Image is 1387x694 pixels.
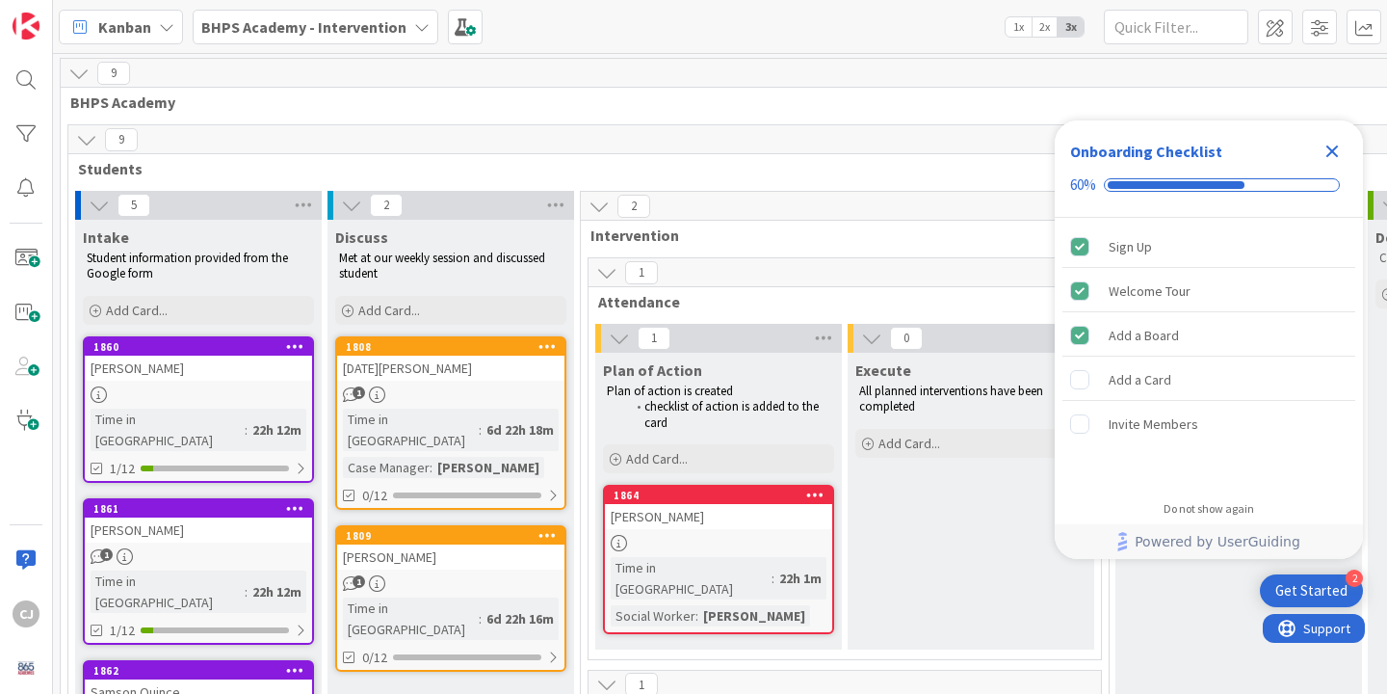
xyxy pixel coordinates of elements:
[353,575,365,588] span: 1
[1032,17,1058,37] span: 2x
[603,360,702,380] span: Plan of Action
[644,398,822,430] span: checklist of action is added to the card
[626,450,688,467] span: Add Card...
[605,487,832,504] div: 1864
[774,568,826,589] div: 22h 1m
[98,15,151,39] span: Kanban
[91,409,245,451] div: Time in [GEOGRAPHIC_DATA]
[1062,314,1355,357] div: Add a Board is complete.
[105,128,138,151] span: 9
[337,527,564,570] div: 1809[PERSON_NAME]
[13,601,39,627] div: CJ
[201,17,406,37] b: BHPS Academy - Intervention
[1135,530,1300,553] span: Powered by UserGuiding
[1055,218,1363,489] div: Checklist items
[93,502,312,516] div: 1861
[890,327,923,350] span: 0
[83,227,129,247] span: Intake
[605,504,832,529] div: [PERSON_NAME]
[479,608,482,629] span: :
[337,356,564,381] div: [DATE][PERSON_NAME]
[605,487,832,529] div: 1864[PERSON_NAME]
[13,654,39,681] img: avatar
[1062,359,1355,401] div: Add a Card is incomplete.
[1062,403,1355,445] div: Invite Members is incomplete.
[85,338,312,356] div: 1860
[1109,368,1171,391] div: Add a Card
[603,485,834,634] a: 1864[PERSON_NAME]Time in [GEOGRAPHIC_DATA]:22h 1mSocial Worker:[PERSON_NAME]
[479,419,482,440] span: :
[339,250,548,281] span: Met at our weekly session and discussed student
[1164,501,1254,517] div: Do not show again
[85,662,312,680] div: 1862
[1064,524,1353,559] a: Powered by UserGuiding
[362,648,387,668] span: 0/12
[248,419,306,440] div: 22h 12m
[482,419,559,440] div: 6d 22h 18m
[859,383,1046,414] span: All planned interventions have been completed
[1062,270,1355,312] div: Welcome Tour is complete.
[1260,574,1363,607] div: Open Get Started checklist, remaining modules: 2
[85,518,312,543] div: [PERSON_NAME]
[13,13,39,40] img: Visit kanbanzone.com
[337,527,564,545] div: 1809
[346,340,564,354] div: 1808
[695,605,698,627] span: :
[617,195,650,218] span: 2
[85,500,312,543] div: 1861[PERSON_NAME]
[110,459,135,479] span: 1/12
[370,194,403,217] span: 2
[358,302,420,319] span: Add Card...
[432,457,544,478] div: [PERSON_NAME]
[245,419,248,440] span: :
[1109,280,1191,303] div: Welcome Tour
[1058,17,1084,37] span: 3x
[97,62,130,85] span: 9
[855,360,911,380] span: Execute
[106,302,168,319] span: Add Card...
[1109,235,1152,258] div: Sign Up
[1317,136,1348,167] div: Close Checklist
[83,498,314,645] a: 1861[PERSON_NAME]Time in [GEOGRAPHIC_DATA]:22h 12m1/12
[110,621,135,641] span: 1/12
[346,529,564,543] div: 1809
[335,336,566,510] a: 1808[DATE][PERSON_NAME]Time in [GEOGRAPHIC_DATA]:6d 22h 18mCase Manager:[PERSON_NAME]0/12
[607,383,733,399] span: Plan of action is created
[878,435,940,452] span: Add Card...
[248,581,306,602] div: 22h 12m
[482,608,559,629] div: 6d 22h 16m
[343,598,479,640] div: Time in [GEOGRAPHIC_DATA]
[625,261,658,284] span: 1
[85,338,312,381] div: 1860[PERSON_NAME]
[93,340,312,354] div: 1860
[1070,176,1096,194] div: 60%
[87,250,291,281] span: Student information provided from the Google form
[85,500,312,518] div: 1861
[1055,524,1363,559] div: Footer
[91,571,245,613] div: Time in [GEOGRAPHIC_DATA]
[353,387,365,399] span: 1
[614,489,832,502] div: 1864
[1006,17,1032,37] span: 1x
[1109,413,1198,436] div: Invite Members
[343,457,430,478] div: Case Manager
[1062,226,1355,268] div: Sign Up is complete.
[335,227,388,247] span: Discuss
[1070,176,1348,194] div: Checklist progress: 60%
[83,336,314,483] a: 1860[PERSON_NAME]Time in [GEOGRAPHIC_DATA]:22h 12m1/12
[611,605,695,627] div: Social Worker
[638,327,670,350] span: 1
[337,338,564,381] div: 1808[DATE][PERSON_NAME]
[118,194,150,217] span: 5
[245,581,248,602] span: :
[611,557,772,600] div: Time in [GEOGRAPHIC_DATA]
[362,486,387,506] span: 0/12
[772,568,774,589] span: :
[337,338,564,356] div: 1808
[1346,570,1363,587] div: 2
[598,292,1077,311] span: Attendance
[1055,120,1363,559] div: Checklist Container
[40,3,88,26] span: Support
[698,605,810,627] div: [PERSON_NAME]
[100,548,113,561] span: 1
